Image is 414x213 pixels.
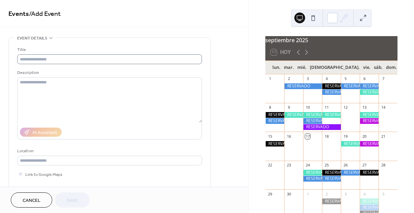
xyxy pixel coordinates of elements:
span: Event details [17,35,47,42]
div: 1 [267,76,272,81]
div: Location [17,148,201,155]
div: 16 [286,134,291,139]
div: RESERVADO [265,141,284,147]
div: [DEMOGRAPHIC_DATA]. [308,61,361,74]
div: 20 [362,134,367,139]
div: 30 [286,191,291,196]
div: RESERVADO [322,170,341,176]
div: 21 [381,134,386,139]
div: 3 [343,191,348,196]
a: Events [8,7,29,21]
div: mar. [282,61,296,74]
div: 10 [305,105,310,110]
div: 7 [381,76,386,81]
div: 26 [343,163,348,168]
div: 2 [286,76,291,81]
div: 14 [381,105,386,110]
div: 15 [267,134,272,139]
span: Cancel [23,197,40,204]
div: vie. [361,61,372,74]
div: RESERVADO [303,118,322,124]
div: 2 [324,191,329,196]
div: dom. [384,61,398,74]
div: sáb. [372,61,384,74]
div: RESERVADO [303,112,322,118]
div: 22 [267,163,272,168]
div: 5 [381,191,386,196]
div: 17 [305,134,310,139]
div: RESERVADO [360,118,379,124]
div: RESERVADO [341,170,360,176]
div: RESERVADO [322,112,341,118]
div: 8 [267,105,272,110]
div: RESERVADO [360,112,379,118]
div: RESERVADO [303,170,322,176]
div: lun. [271,61,282,74]
div: 1 [305,191,310,196]
div: 23 [286,163,291,168]
div: Title [17,46,201,53]
div: RESERVADO [341,83,360,89]
div: 13 [362,105,367,110]
div: RESERVADO [284,83,322,89]
div: 3 [305,76,310,81]
div: 4 [324,76,329,81]
div: 19 [343,134,348,139]
div: RESERVADO [322,176,341,182]
span: / Add Event [29,7,61,21]
div: RESERVADO [360,89,379,95]
div: RESERVADO [360,83,379,89]
div: RESERVADO [303,176,322,182]
div: RESERVADO [322,89,341,95]
div: RESERVADO [360,141,379,147]
div: RESERVADO [360,170,379,176]
button: Cancel [11,192,52,208]
div: 25 [324,163,329,168]
div: 18 [324,134,329,139]
div: Event color [17,186,68,193]
div: 24 [305,163,310,168]
div: RESERVADO [265,118,284,124]
div: 4 [362,191,367,196]
div: RESERVADO [322,83,341,89]
div: 29 [267,191,272,196]
div: Description [17,69,201,76]
div: 11 [324,105,329,110]
div: RESERVADO [360,205,379,210]
div: RESERVADO [360,198,379,204]
div: 6 [362,76,367,81]
div: 5 [343,76,348,81]
span: Link to Google Maps [25,171,62,178]
div: septiembre 2025 [265,36,397,44]
div: RESERVADO [284,112,303,118]
div: RESERVADO [265,112,284,118]
div: 27 [362,163,367,168]
div: 28 [381,163,386,168]
div: RESERVADO [322,198,341,204]
div: RESERVADO [341,141,360,147]
div: mié. [296,61,308,74]
div: 9 [286,105,291,110]
div: RESERVADO [303,124,341,130]
div: 12 [343,105,348,110]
